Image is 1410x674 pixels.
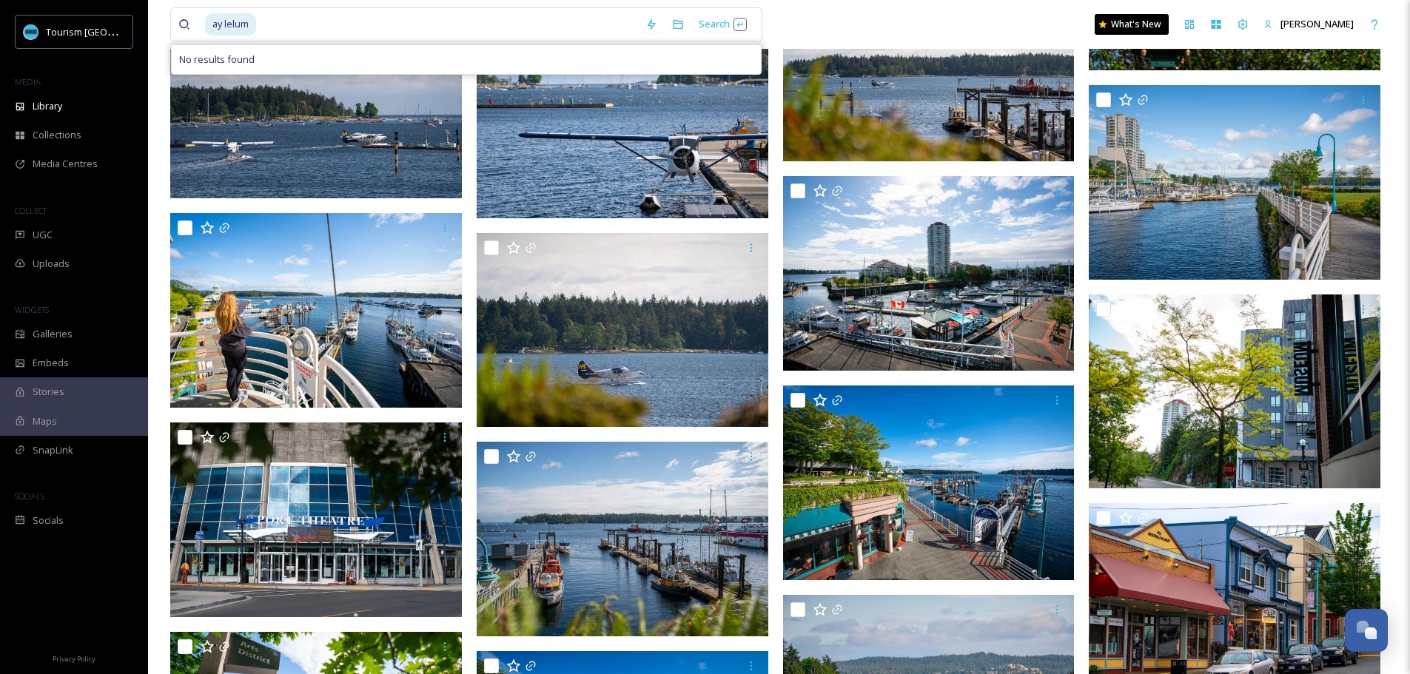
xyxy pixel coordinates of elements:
img: TMC03790.jpg [477,442,768,636]
span: Socials [33,513,64,528]
span: COLLECT [15,205,47,216]
img: TMC03793.jpg [170,4,462,199]
span: No results found [179,53,255,67]
span: Media Centres [33,157,98,171]
a: [PERSON_NAME] [1256,10,1361,38]
img: tourism_nanaimo_logo.jpeg [24,24,38,39]
button: Open Chat [1345,609,1388,652]
img: TMC03765.jpg [783,385,1075,580]
img: TMC03755.jpg [170,422,462,617]
span: Library [33,99,62,113]
span: MEDIA [15,76,41,87]
span: ay lelum [205,13,256,35]
img: TMC03772.jpg [170,213,462,408]
span: SnapLink [33,443,73,457]
a: Privacy Policy [53,649,95,667]
span: Privacy Policy [53,654,95,664]
span: Maps [33,414,57,428]
span: WIDGETS [15,304,49,315]
span: UGC [33,228,53,242]
span: Stories [33,385,64,399]
img: TMC03669.jpg [1089,294,1380,489]
span: Uploads [33,257,70,271]
img: TMC03798.jpg [477,233,768,428]
span: Collections [33,128,81,142]
div: Search [691,10,754,38]
span: Tourism [GEOGRAPHIC_DATA] [46,24,178,38]
img: TMC03737.jpg [1089,85,1380,280]
span: SOCIALS [15,491,44,502]
span: Galleries [33,327,73,341]
img: TMC03774.jpg [783,176,1075,371]
span: [PERSON_NAME] [1280,17,1354,30]
img: TMC03815.jpg [477,24,768,218]
span: Embeds [33,356,69,370]
a: What's New [1095,14,1169,35]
